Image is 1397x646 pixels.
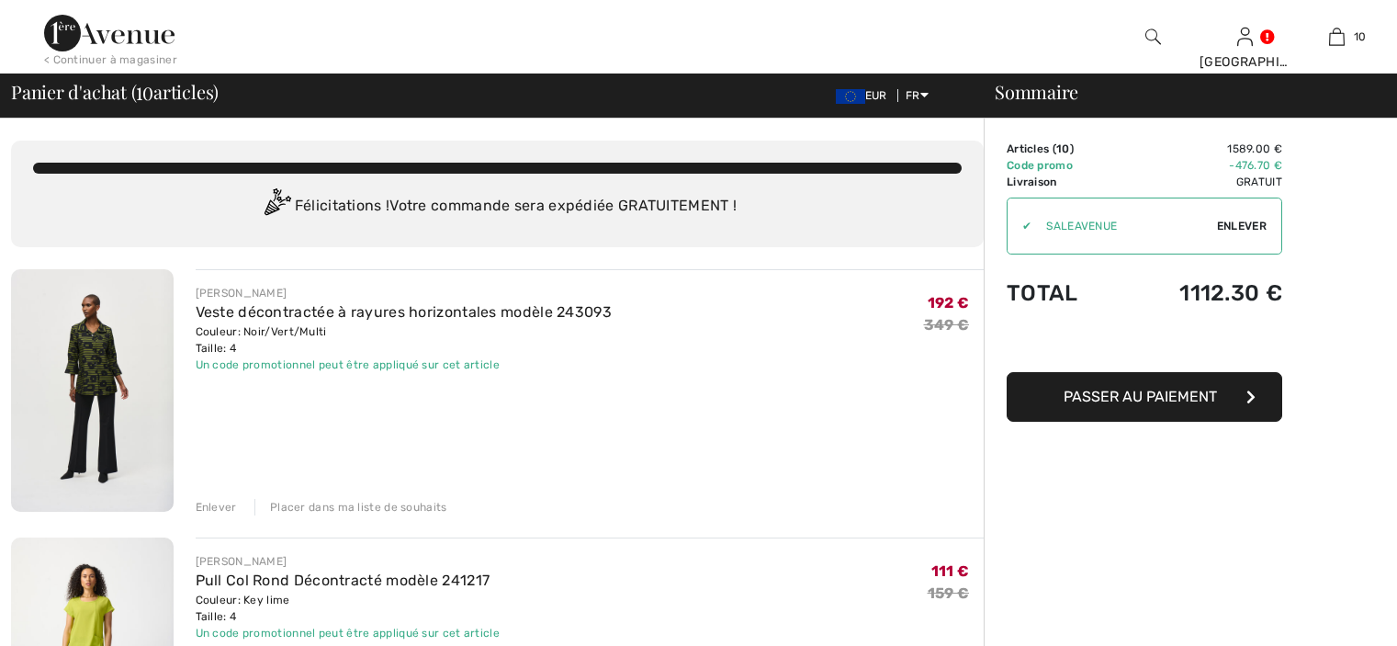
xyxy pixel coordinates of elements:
td: 1112.30 € [1120,262,1282,324]
span: 10 [136,78,153,102]
a: 10 [1291,26,1381,48]
s: 349 € [924,316,970,334]
a: Se connecter [1237,28,1253,45]
span: Passer au paiement [1064,388,1217,405]
img: Mes infos [1237,26,1253,48]
div: Enlever [196,499,237,516]
div: [GEOGRAPHIC_DATA] [1200,52,1290,72]
div: Un code promotionnel peut être appliqué sur cet article [196,357,613,373]
div: Félicitations ! Votre commande sera expédiée GRATUITEMENT ! [33,188,962,225]
div: Sommaire [973,83,1386,101]
img: Mon panier [1329,26,1345,48]
td: Livraison [1007,174,1120,190]
img: recherche [1145,26,1161,48]
a: Pull Col Rond Décontracté modèle 241217 [196,572,490,589]
iframe: PayPal [1007,324,1282,366]
td: Articles ( ) [1007,141,1120,157]
img: Congratulation2.svg [258,188,295,225]
td: Total [1007,262,1120,324]
td: 1589.00 € [1120,141,1282,157]
div: [PERSON_NAME] [196,553,501,570]
img: Euro [836,89,865,104]
div: Un code promotionnel peut être appliqué sur cet article [196,625,501,641]
span: Panier d'achat ( articles) [11,83,219,101]
td: Code promo [1007,157,1120,174]
div: Couleur: Noir/Vert/Multi Taille: 4 [196,323,613,357]
div: < Continuer à magasiner [44,51,177,68]
div: Placer dans ma liste de souhaits [254,499,447,516]
s: 159 € [928,584,970,602]
img: Veste décontractée à rayures horizontales modèle 243093 [11,269,174,512]
td: Gratuit [1120,174,1282,190]
span: 10 [1056,142,1070,155]
span: 111 € [931,562,970,580]
span: FR [906,89,929,102]
span: Enlever [1217,218,1267,234]
td: -476.70 € [1120,157,1282,174]
span: 10 [1354,28,1367,45]
div: ✔ [1008,218,1031,234]
input: Code promo [1031,198,1217,254]
div: Couleur: Key lime Taille: 4 [196,592,501,625]
a: Veste décontractée à rayures horizontales modèle 243093 [196,303,613,321]
img: 1ère Avenue [44,15,175,51]
button: Passer au paiement [1007,372,1282,422]
span: EUR [836,89,895,102]
span: 192 € [928,294,970,312]
div: [PERSON_NAME] [196,285,613,301]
